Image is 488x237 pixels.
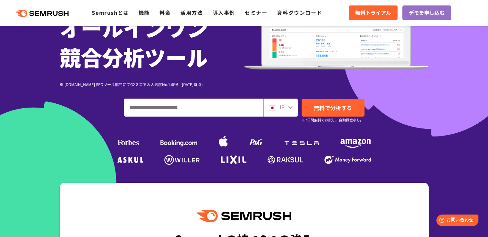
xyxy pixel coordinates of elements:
[197,210,291,222] img: Semrush
[159,9,171,16] a: 料金
[314,104,352,112] span: 無料で分析する
[180,9,203,16] a: 活用方法
[302,99,364,117] a: 無料で分析する
[60,81,244,87] div: ※ [DOMAIN_NAME] SEOツール部門にてG2スコア＆人気度No.1獲得（[DATE]時点）
[402,5,451,20] a: デモを申し込む
[92,9,129,16] a: Semrushとは
[302,117,364,123] small: ※7日間無料でお試し。自動課金なし。
[213,9,235,16] a: 導入事例
[349,5,398,20] a: 無料トライアル
[124,99,263,116] input: ドメイン、キーワードまたはURLを入力してください
[139,9,150,16] a: 機能
[245,9,267,16] a: セミナー
[60,13,244,72] h1: オールインワン 競合分析ツール
[355,9,391,17] span: 無料トライアル
[277,9,322,16] a: 資料ダウンロード
[278,103,285,111] span: JP
[431,212,481,230] iframe: Help widget launcher
[409,9,445,17] span: デモを申し込む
